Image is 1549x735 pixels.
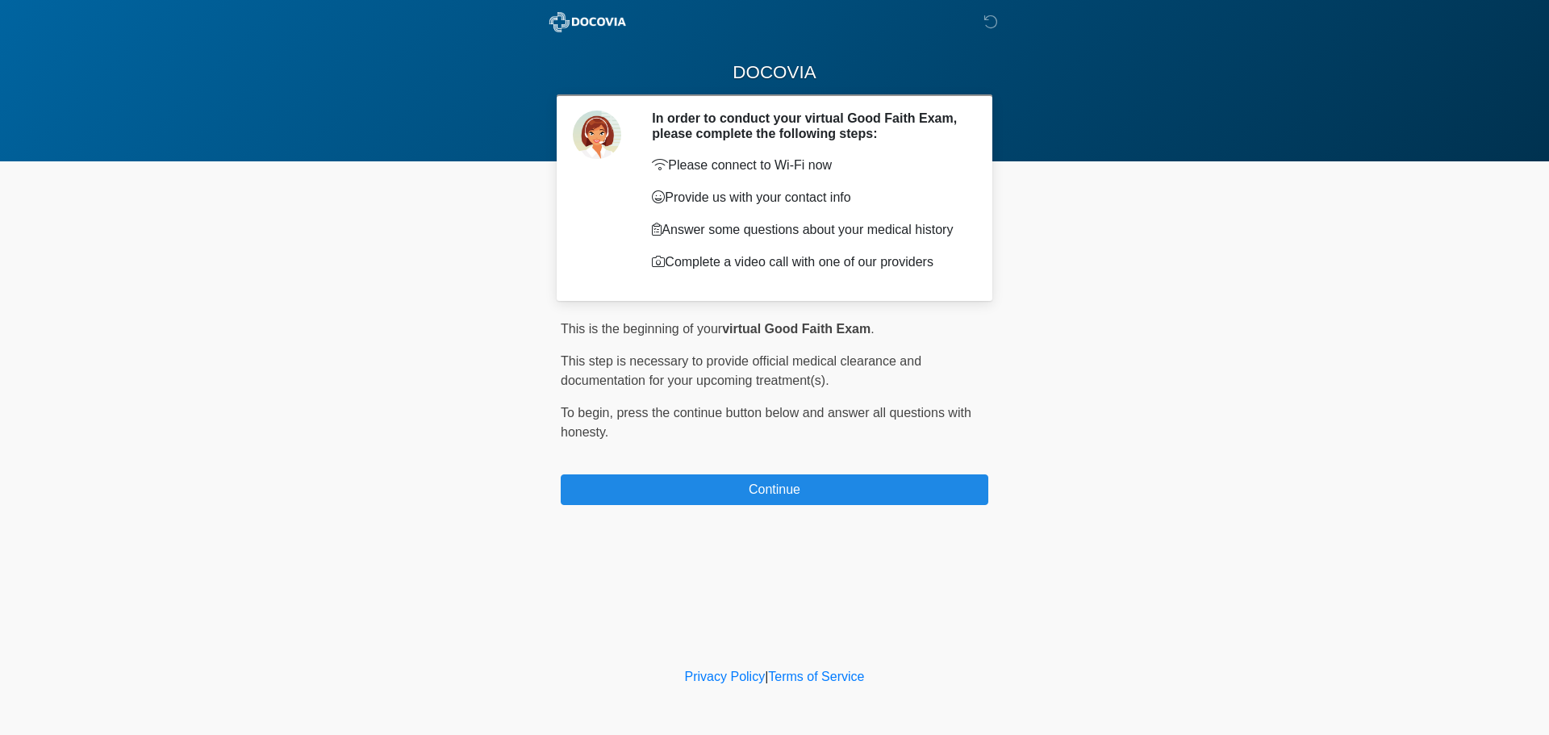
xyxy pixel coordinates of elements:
[722,322,871,336] strong: virtual Good Faith Exam
[652,156,964,175] p: Please connect to Wi-Fi now
[652,188,964,207] p: Provide us with your contact info
[765,670,768,683] a: |
[561,406,971,439] span: press the continue button below and answer all questions with honesty.
[561,406,616,420] span: To begin,
[871,322,874,336] span: .
[685,670,766,683] a: Privacy Policy
[561,354,921,387] span: This step is necessary to provide official medical clearance and documentation for your upcoming ...
[545,12,631,32] img: ABC Med Spa- GFEase Logo
[561,322,722,336] span: This is the beginning of your
[652,220,964,240] p: Answer some questions about your medical history
[768,670,864,683] a: Terms of Service
[549,58,1000,88] h1: DOCOVIA
[652,111,964,141] h2: In order to conduct your virtual Good Faith Exam, please complete the following steps:
[561,474,988,505] button: Continue
[652,253,964,272] p: Complete a video call with one of our providers
[573,111,621,159] img: Agent Avatar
